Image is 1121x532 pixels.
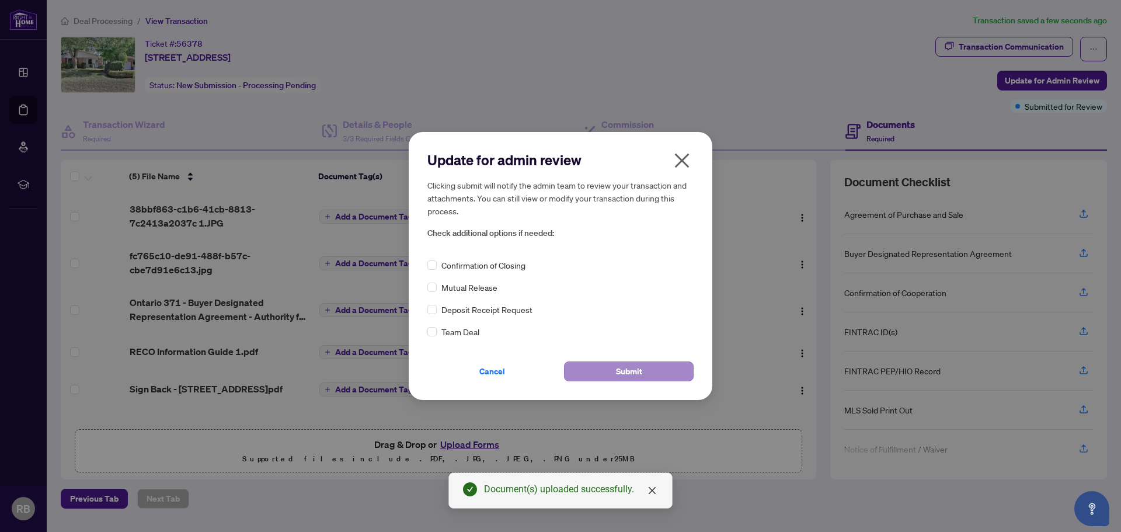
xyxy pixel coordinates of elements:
h5: Clicking submit will notify the admin team to review your transaction and attachments. You can st... [427,179,694,217]
h2: Update for admin review [427,151,694,169]
span: check-circle [463,482,477,496]
span: close [673,151,691,170]
span: Check additional options if needed: [427,227,694,240]
button: Submit [564,361,694,381]
a: Close [646,484,659,497]
span: Team Deal [441,325,479,338]
span: Mutual Release [441,281,497,294]
button: Cancel [427,361,557,381]
span: Submit [616,362,642,381]
button: Open asap [1074,491,1109,526]
span: Cancel [479,362,505,381]
span: Confirmation of Closing [441,259,525,272]
div: Document(s) uploaded successfully. [484,482,658,496]
span: close [647,486,657,495]
span: Deposit Receipt Request [441,303,532,316]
